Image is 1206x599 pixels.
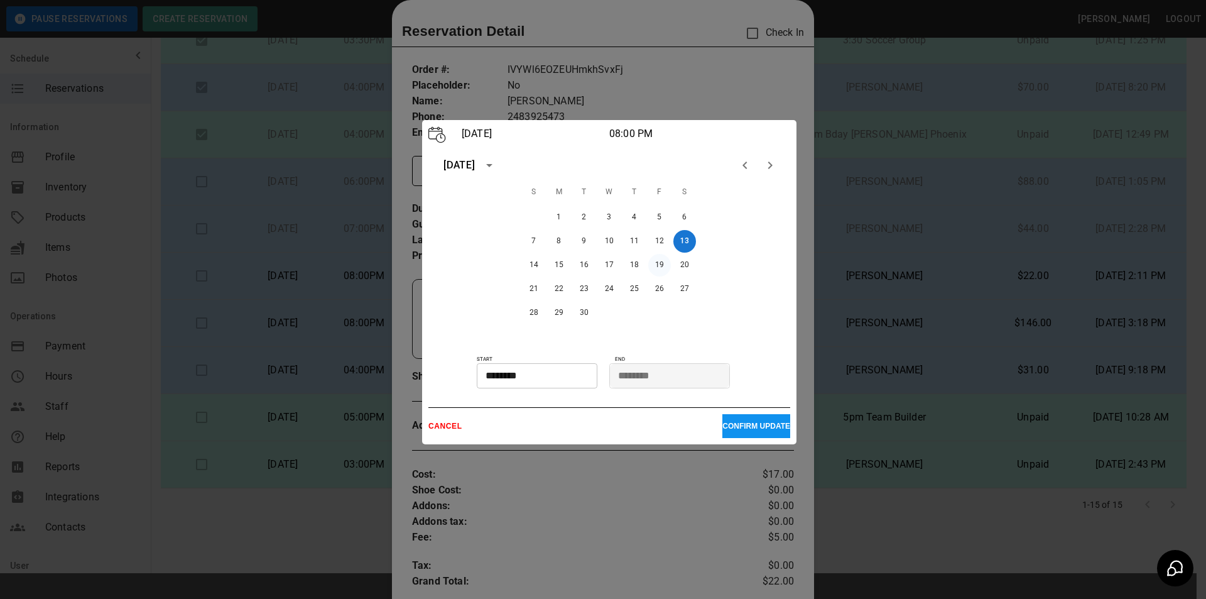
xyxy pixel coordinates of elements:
span: Saturday [673,180,696,205]
button: 23 [573,278,595,300]
button: 13 [673,230,696,253]
p: CANCEL [428,422,722,431]
button: 17 [598,254,621,277]
button: calendar view is open, switch to year view [479,155,500,176]
button: 6 [673,206,696,229]
button: 11 [623,230,646,253]
p: END [615,356,790,363]
span: Monday [548,180,570,205]
p: [DATE] [459,126,609,141]
button: 26 [648,278,671,300]
p: CONFIRM UPDATE [722,422,790,431]
button: 25 [623,278,646,300]
button: 18 [623,254,646,277]
button: 21 [523,278,545,300]
button: 7 [523,230,545,253]
button: 14 [523,254,545,277]
span: Thursday [623,180,646,205]
button: 22 [548,278,570,300]
button: 19 [648,254,671,277]
button: 1 [548,206,570,229]
button: 3 [598,206,621,229]
span: Sunday [523,180,545,205]
input: Choose time, selected time is 11:00 PM [609,363,721,388]
button: 20 [673,254,696,277]
button: 28 [523,302,545,324]
button: 8 [548,230,570,253]
button: 27 [673,278,696,300]
button: 16 [573,254,595,277]
button: 10 [598,230,621,253]
button: Next month [758,153,783,178]
input: Choose time, selected time is 8:00 PM [477,363,589,388]
span: Friday [648,180,671,205]
button: 24 [598,278,621,300]
p: START [477,356,609,363]
button: 29 [548,302,570,324]
button: CONFIRM UPDATE [722,414,790,438]
button: Previous month [732,153,758,178]
span: Tuesday [573,180,595,205]
p: 08:00 PM [609,126,760,141]
span: Wednesday [598,180,621,205]
img: Vector [428,126,446,143]
button: 2 [573,206,595,229]
button: 9 [573,230,595,253]
button: 5 [648,206,671,229]
button: 4 [623,206,646,229]
button: 30 [573,302,595,324]
button: 15 [548,254,570,277]
button: 12 [648,230,671,253]
div: [DATE] [443,158,475,173]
